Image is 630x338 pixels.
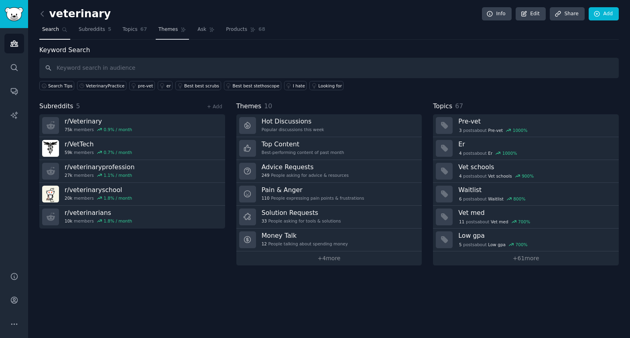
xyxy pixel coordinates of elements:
h3: Er [458,140,613,148]
a: Products68 [223,23,268,40]
h3: r/ veterinaryprofession [65,163,134,171]
h3: Vet med [458,208,613,217]
span: 4 [459,173,462,179]
span: Pre-vet [488,128,503,133]
div: post s about [458,127,528,134]
div: members [65,218,132,224]
span: 5 [459,242,462,247]
span: 75k [65,127,72,132]
div: 1.8 % / month [104,218,132,224]
div: er [167,83,171,89]
button: Search Tips [39,81,74,90]
div: pre-vet [138,83,153,89]
a: Subreddits5 [76,23,114,40]
span: 27k [65,172,72,178]
a: Hot DiscussionsPopular discussions this week [236,114,422,137]
a: +61more [433,251,619,265]
h3: Low gpa [458,231,613,240]
div: Best best stethoscope [233,83,280,89]
span: 20k [65,195,72,201]
div: members [65,150,132,155]
a: +4more [236,251,422,265]
h3: r/ veterinarians [65,208,132,217]
div: post s about [458,218,531,225]
a: Er4postsaboutEr1000% [433,137,619,160]
a: I hate [284,81,307,90]
span: Vet med [491,219,508,225]
div: 900 % [522,173,534,179]
div: members [65,172,134,178]
a: r/veterinaryschool20kmembers1.8% / month [39,183,225,206]
h3: Hot Discussions [262,117,324,125]
span: 59k [65,150,72,155]
div: 1000 % [513,128,528,133]
div: post s about [458,150,518,157]
span: Subreddits [79,26,105,33]
a: Edit [516,7,546,21]
h3: Pain & Anger [262,186,364,194]
a: Search [39,23,70,40]
div: Popular discussions this week [262,127,324,132]
a: er [158,81,173,90]
div: members [65,195,132,201]
a: r/veterinarians10kmembers1.8% / month [39,206,225,229]
div: post s about [458,195,526,202]
span: Themes [159,26,178,33]
div: 0.7 % / month [104,150,132,155]
span: Er [488,150,492,156]
span: 68 [258,26,265,33]
a: pre-vet [129,81,155,90]
a: Vet schools4postsaboutVet schools900% [433,160,619,183]
img: GummySearch logo [5,7,23,21]
a: Share [550,7,584,21]
div: Best best scrubs [184,83,219,89]
img: VetTech [42,140,59,157]
h3: Advice Requests [262,163,349,171]
div: members [65,127,132,132]
span: 10k [65,218,72,224]
div: Best-performing content of past month [262,150,344,155]
span: 110 [262,195,270,201]
span: 6 [459,196,462,202]
span: 5 [76,102,80,110]
h3: Pre-vet [458,117,613,125]
span: Topics [122,26,137,33]
h3: r/ VetTech [65,140,132,148]
span: 10 [264,102,272,110]
a: Ask [195,23,217,40]
span: Search Tips [48,83,73,89]
span: Vet schools [488,173,512,179]
div: Looking for [318,83,342,89]
a: Best best stethoscope [224,81,281,90]
span: 11 [459,219,464,225]
a: Waitlist6postsaboutWaitlist800% [433,183,619,206]
div: 0.9 % / month [104,127,132,132]
div: People asking for tools & solutions [262,218,341,224]
a: Best best scrubs [175,81,221,90]
span: Topics [433,101,452,111]
label: Keyword Search [39,46,90,54]
a: Topics67 [120,23,150,40]
a: Money Talk12People talking about spending money [236,229,422,251]
a: VeterinaryPractice [77,81,126,90]
a: Pain & Anger110People expressing pain points & frustrations [236,183,422,206]
h3: Vet schools [458,163,613,171]
span: 249 [262,172,270,178]
a: Top ContentBest-performing content of past month [236,137,422,160]
span: Low gpa [488,242,506,247]
span: 33 [262,218,267,224]
div: 700 % [518,219,530,225]
a: + Add [207,104,222,109]
a: Info [482,7,512,21]
h3: r/ veterinaryschool [65,186,132,194]
span: Waitlist [488,196,504,202]
span: 5 [108,26,112,33]
a: r/veterinaryprofession27kmembers1.1% / month [39,160,225,183]
span: Ask [197,26,206,33]
div: VeterinaryPractice [86,83,124,89]
a: r/Veterinary75kmembers0.9% / month [39,114,225,137]
div: 1.1 % / month [104,172,132,178]
span: Subreddits [39,101,73,111]
span: Search [42,26,59,33]
a: Low gpa5postsaboutLow gpa700% [433,229,619,251]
